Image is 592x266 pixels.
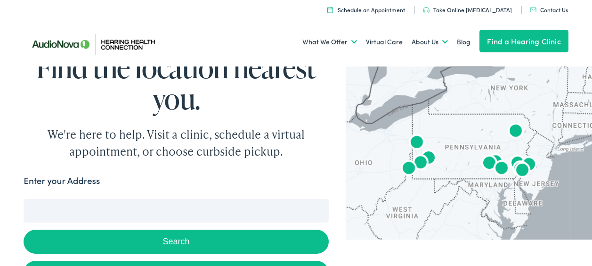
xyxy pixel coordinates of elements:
[478,153,501,175] div: AudioNova
[412,25,448,59] a: About Us
[24,230,329,254] button: Search
[457,25,470,59] a: Blog
[24,52,329,114] h1: Find the location nearest you.
[518,154,540,177] div: AudioNova
[397,158,420,181] div: AudioNova
[504,121,527,143] div: AudioNova
[484,151,507,174] div: AudioNova
[302,25,357,59] a: What We Offer
[509,158,532,181] div: AudioNova
[24,199,329,223] input: Enter your address or zip code
[530,8,536,12] img: utility icon
[24,174,100,188] label: Enter your Address
[511,160,534,183] div: AudioNova
[409,152,432,175] div: AudioNova
[423,7,430,13] img: utility icon
[327,6,405,14] a: Schedule an Appointment
[25,126,327,160] div: We're here to help. Visit a clinic, schedule a virtual appointment, or choose curbside pickup.
[417,148,440,170] div: AudioNova
[366,25,403,59] a: Virtual Care
[423,6,512,14] a: Take Online [MEDICAL_DATA]
[490,158,513,181] div: AudioNova
[405,132,428,155] div: AudioNova
[506,153,529,175] div: AudioNova
[530,6,568,14] a: Contact Us
[479,30,568,52] a: Find a Hearing Clinic
[327,7,333,13] img: utility icon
